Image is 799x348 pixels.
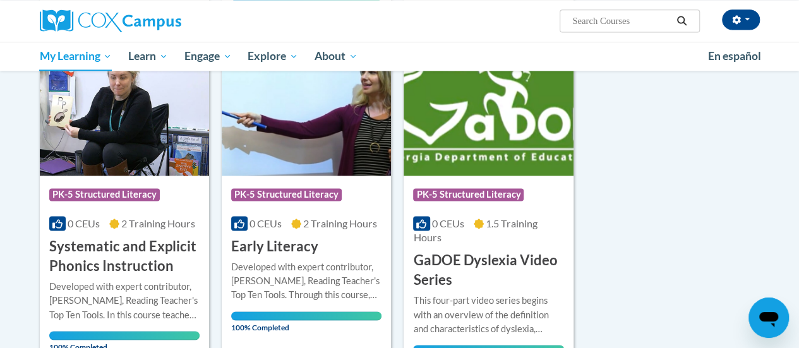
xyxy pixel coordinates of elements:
[68,217,100,229] span: 0 CEUs
[708,49,761,63] span: En español
[231,237,318,256] h3: Early Literacy
[239,42,306,71] a: Explore
[49,331,200,340] div: Your progress
[315,49,357,64] span: About
[231,311,381,320] div: Your progress
[231,188,342,201] span: PK-5 Structured Literacy
[413,294,563,335] div: This four-part video series begins with an overview of the definition and characteristics of dysl...
[184,49,232,64] span: Engage
[222,47,391,176] img: Course Logo
[49,280,200,321] div: Developed with expert contributor, [PERSON_NAME], Reading Teacher's Top Ten Tools. In this course...
[413,251,563,290] h3: GaDOE Dyslexia Video Series
[30,42,769,71] div: Main menu
[120,42,176,71] a: Learn
[404,47,573,176] img: Course Logo
[49,188,160,201] span: PK-5 Structured Literacy
[432,217,464,229] span: 0 CEUs
[249,217,282,229] span: 0 CEUs
[672,13,691,28] button: Search
[40,9,181,32] img: Cox Campus
[32,42,121,71] a: My Learning
[176,42,240,71] a: Engage
[303,217,377,229] span: 2 Training Hours
[128,49,168,64] span: Learn
[121,217,195,229] span: 2 Training Hours
[39,49,112,64] span: My Learning
[748,297,789,338] iframe: Button to launch messaging window
[231,311,381,332] span: 100% Completed
[49,237,200,276] h3: Systematic and Explicit Phonics Instruction
[231,260,381,302] div: Developed with expert contributor, [PERSON_NAME], Reading Teacher's Top Ten Tools. Through this c...
[722,9,760,30] button: Account Settings
[571,13,672,28] input: Search Courses
[40,47,209,176] img: Course Logo
[306,42,366,71] a: About
[248,49,298,64] span: Explore
[700,43,769,69] a: En español
[413,188,524,201] span: PK-5 Structured Literacy
[40,9,267,32] a: Cox Campus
